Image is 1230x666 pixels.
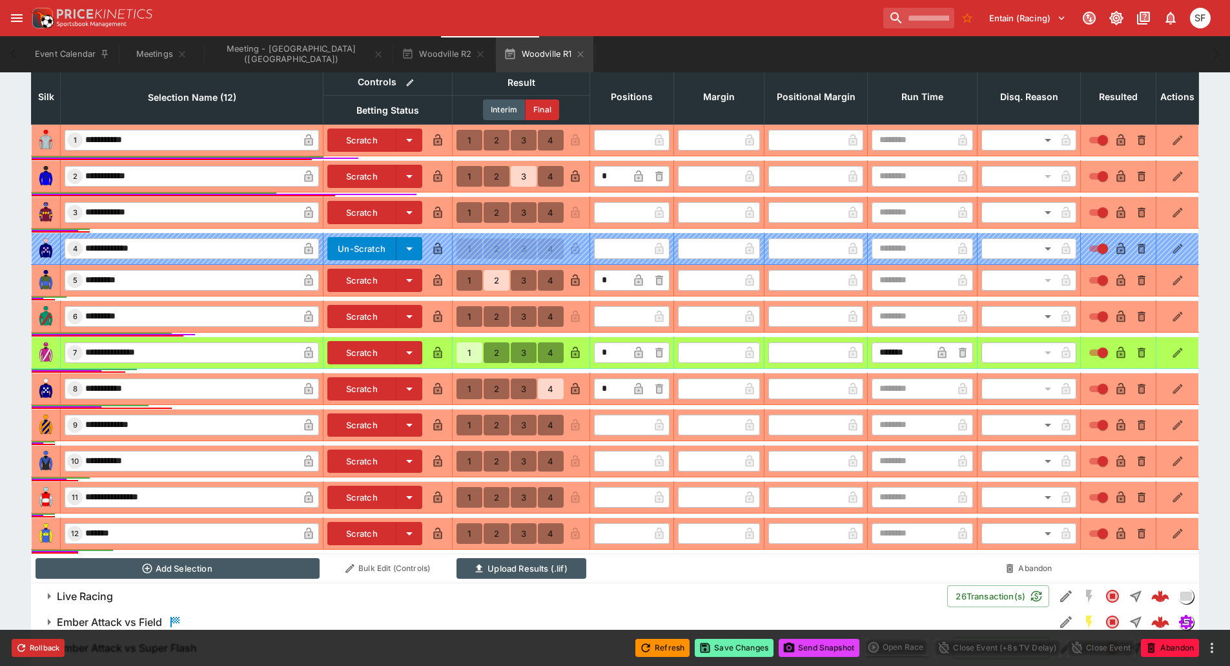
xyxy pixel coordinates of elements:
button: 4 [538,379,564,399]
button: 3 [511,342,537,363]
button: 4 [538,166,564,187]
span: Selection Name (12) [134,90,251,105]
th: Positional Margin [764,70,868,124]
h6: Ember Attack vs Field [57,616,162,629]
button: Abandon [981,558,1077,579]
button: 2 [484,379,509,399]
th: Margin [674,70,764,124]
button: Save Changes [695,639,774,657]
img: runner 3 [36,202,56,223]
th: Resulted [1081,70,1156,124]
div: split button [865,638,928,656]
button: Add Selection [36,558,320,579]
button: 4 [538,270,564,291]
button: Scratch [327,413,396,437]
button: Scratch [327,486,396,509]
button: 3 [511,306,537,327]
div: a310dcca-1d39-4dd5-a7da-b2b650e09987 [1151,613,1169,631]
img: simulator [1179,615,1193,629]
th: Silk [32,70,61,124]
img: runner 4 [36,238,56,259]
button: No Bookmarks [957,8,978,28]
span: 8 [70,384,80,393]
button: 2 [484,415,509,435]
img: Sportsbook Management [57,21,127,27]
th: Actions [1156,70,1199,124]
button: 1 [456,379,482,399]
button: Interim [483,99,526,120]
input: search [883,8,954,28]
button: 2 [484,342,509,363]
button: 4 [538,342,564,363]
img: runner 8 [36,379,56,399]
button: Woodville R1 [496,36,593,72]
button: 1 [456,306,482,327]
span: 6 [70,312,80,321]
button: 3 [511,415,537,435]
button: 3 [511,451,537,472]
th: Positions [590,70,674,124]
button: 1 [456,451,482,472]
button: Event Calendar [27,36,118,72]
img: runner 9 [36,415,56,435]
button: 1 [456,523,482,544]
button: Connected to PK [1078,6,1101,30]
button: 4 [538,523,564,544]
th: Disq. Reason [978,70,1081,124]
button: 1 [456,270,482,291]
h6: Live Racing [57,590,113,603]
th: Run Time [868,70,978,124]
button: 1 [456,166,482,187]
span: 9 [70,421,80,430]
button: 1 [456,487,482,508]
img: runner 1 [36,130,56,151]
div: 43ae8eec-80d3-432c-a473-b8741a7fba66 [1151,587,1169,605]
button: Scratch [327,377,396,401]
button: Rollback [12,639,65,657]
img: runner 11 [36,487,56,508]
button: Scratch [327,269,396,292]
span: 5 [70,276,80,285]
button: Scratch [327,305,396,328]
img: logo-cerberus--red.svg [1151,587,1169,605]
img: runner 10 [36,451,56,472]
button: 4 [538,306,564,327]
button: 4 [538,415,564,435]
button: 3 [511,130,537,151]
button: 1 [456,202,482,223]
svg: Closed [1105,614,1120,630]
button: more [1204,640,1220,656]
button: Closed [1101,610,1124,634]
button: 3 [511,202,537,223]
button: 1 [456,415,482,435]
span: Betting Status [342,103,433,118]
button: Scratch [327,341,396,364]
button: Live Racing [31,583,947,609]
img: runner 7 [36,342,56,363]
button: 3 [511,487,537,508]
button: SGM Enabled [1078,610,1101,634]
div: simulator [1178,614,1194,630]
button: Edit Detail [1054,585,1078,608]
button: Upload Results (.lif) [456,558,586,579]
button: Scratch [327,129,396,152]
button: 2 [484,487,509,508]
button: Edit Detail [1054,610,1078,634]
span: 12 [68,529,81,538]
img: PriceKinetics Logo [28,5,54,31]
button: Bulk edit [402,74,418,91]
button: Scratch [327,450,396,473]
button: 4 [538,202,564,223]
svg: Closed [1105,588,1120,604]
button: 26Transaction(s) [947,585,1049,607]
button: 4 [538,451,564,472]
button: Ember Attack vs Field [31,609,1054,635]
button: 2 [484,523,509,544]
th: Controls [323,70,453,95]
button: Sugaluopea Filipaina [1186,4,1215,32]
button: Woodville R2 [394,36,493,72]
button: Meeting - Woodville (NZ) [205,36,391,72]
button: 4 [538,130,564,151]
button: Refresh [635,639,690,657]
button: Toggle light/dark mode [1105,6,1128,30]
